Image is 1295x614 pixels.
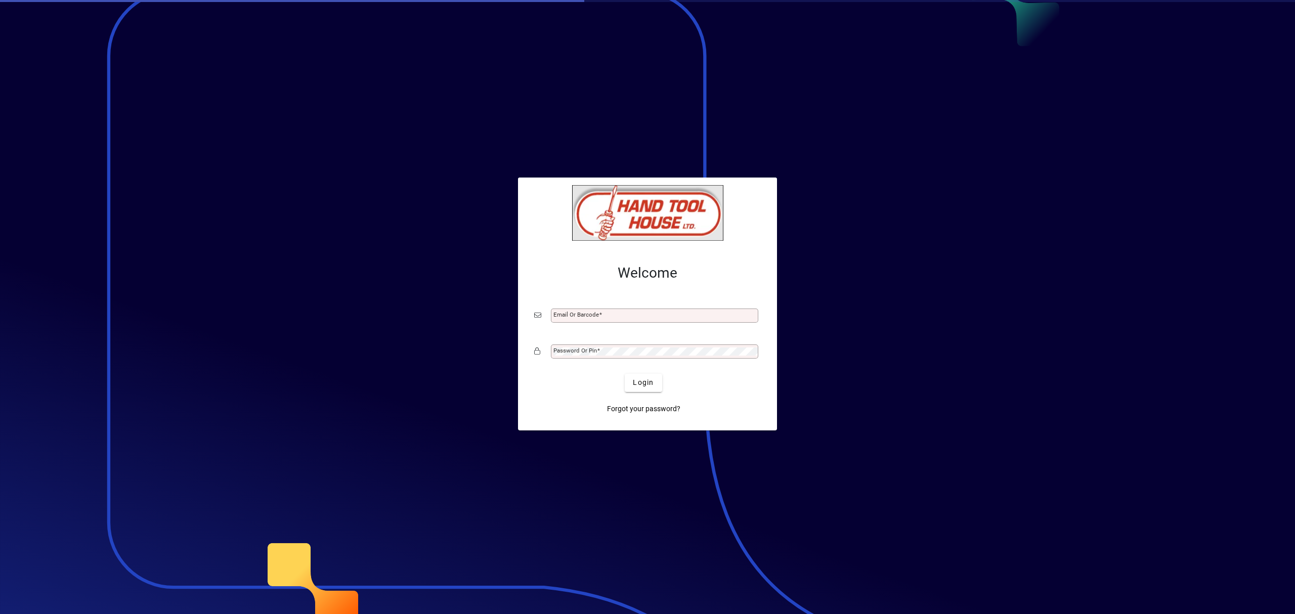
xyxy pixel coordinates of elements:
h2: Welcome [534,265,761,282]
mat-label: Password or Pin [553,347,597,354]
a: Forgot your password? [603,400,684,418]
button: Login [625,374,662,392]
span: Login [633,377,654,388]
mat-label: Email or Barcode [553,311,599,318]
span: Forgot your password? [607,404,680,414]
